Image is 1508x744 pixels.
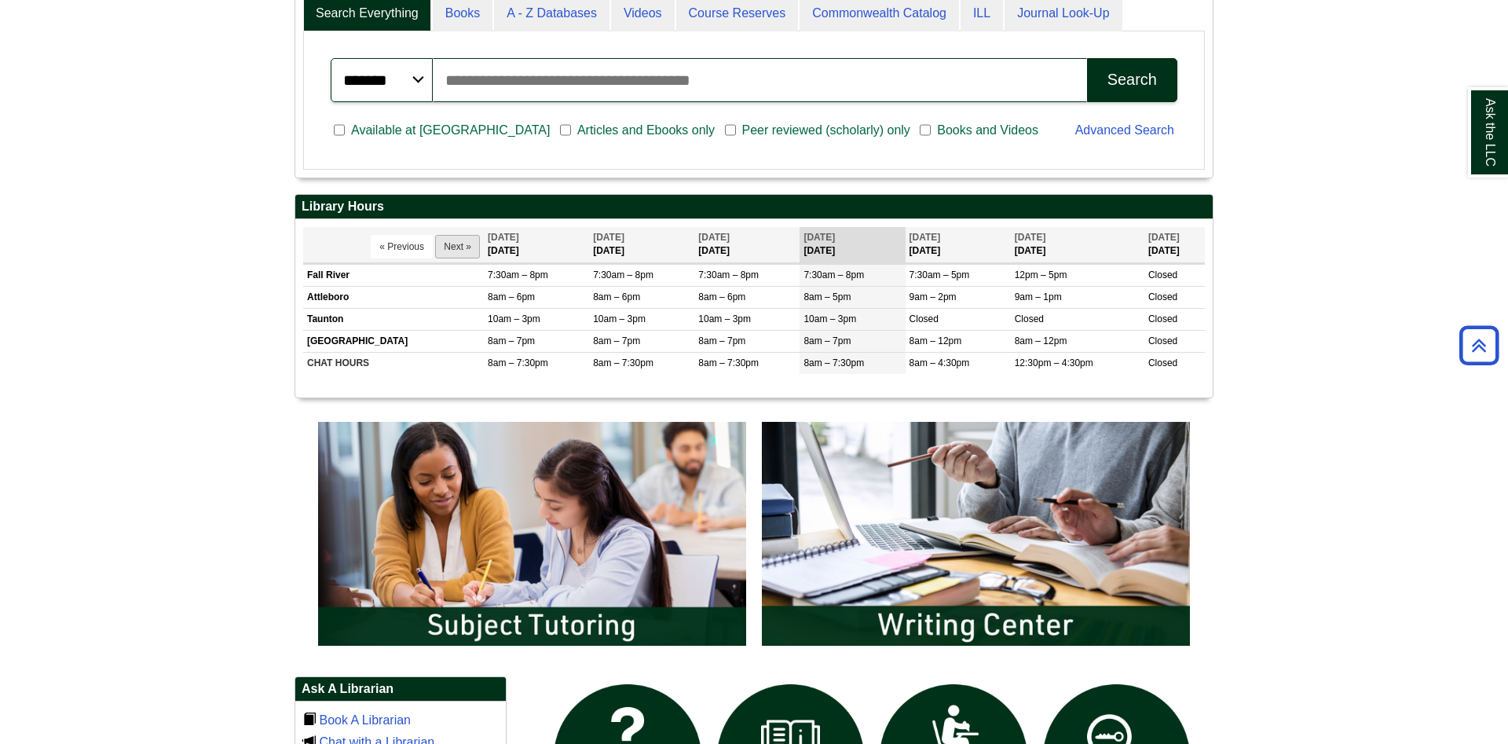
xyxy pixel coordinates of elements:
[435,235,480,258] button: Next »
[488,291,535,302] span: 8am – 6pm
[698,291,745,302] span: 8am – 6pm
[1148,291,1177,302] span: Closed
[1454,335,1504,356] a: Back to Top
[1015,291,1062,302] span: 9am – 1pm
[1148,357,1177,368] span: Closed
[803,313,856,324] span: 10am – 3pm
[303,353,484,375] td: CHAT HOURS
[910,232,941,243] span: [DATE]
[910,291,957,302] span: 9am – 2pm
[593,335,640,346] span: 8am – 7pm
[803,291,851,302] span: 8am – 5pm
[698,313,751,324] span: 10am – 3pm
[303,308,484,330] td: Taunton
[694,227,800,262] th: [DATE]
[1087,58,1177,102] button: Search
[488,269,548,280] span: 7:30am – 8pm
[1144,227,1205,262] th: [DATE]
[906,227,1011,262] th: [DATE]
[303,286,484,308] td: Attleboro
[1015,357,1093,368] span: 12:30pm – 4:30pm
[931,121,1045,140] span: Books and Videos
[593,291,640,302] span: 8am – 6pm
[803,232,835,243] span: [DATE]
[736,121,917,140] span: Peer reviewed (scholarly) only
[800,227,905,262] th: [DATE]
[303,264,484,286] td: Fall River
[488,313,540,324] span: 10am – 3pm
[698,232,730,243] span: [DATE]
[920,123,931,137] input: Books and Videos
[1148,232,1180,243] span: [DATE]
[310,414,1198,660] div: slideshow
[345,121,556,140] span: Available at [GEOGRAPHIC_DATA]
[484,227,589,262] th: [DATE]
[725,123,736,137] input: Peer reviewed (scholarly) only
[1075,123,1174,137] a: Advanced Search
[593,313,646,324] span: 10am – 3pm
[698,269,759,280] span: 7:30am – 8pm
[310,414,754,653] img: Subject Tutoring Information
[593,357,653,368] span: 8am – 7:30pm
[698,335,745,346] span: 8am – 7pm
[1015,313,1044,324] span: Closed
[1011,227,1144,262] th: [DATE]
[371,235,433,258] button: « Previous
[571,121,721,140] span: Articles and Ebooks only
[303,331,484,353] td: [GEOGRAPHIC_DATA]
[1015,232,1046,243] span: [DATE]
[1015,269,1067,280] span: 12pm – 5pm
[560,123,571,137] input: Articles and Ebooks only
[803,335,851,346] span: 8am – 7pm
[910,357,970,368] span: 8am – 4:30pm
[589,227,694,262] th: [DATE]
[910,269,970,280] span: 7:30am – 5pm
[1015,335,1067,346] span: 8am – 12pm
[910,335,962,346] span: 8am – 12pm
[698,357,759,368] span: 8am – 7:30pm
[1148,269,1177,280] span: Closed
[1107,71,1157,89] div: Search
[803,357,864,368] span: 8am – 7:30pm
[319,713,411,727] a: Book A Librarian
[910,313,939,324] span: Closed
[754,414,1198,653] img: Writing Center Information
[295,195,1213,219] h2: Library Hours
[488,357,548,368] span: 8am – 7:30pm
[1148,335,1177,346] span: Closed
[295,677,506,702] h2: Ask A Librarian
[803,269,864,280] span: 7:30am – 8pm
[488,335,535,346] span: 8am – 7pm
[488,232,519,243] span: [DATE]
[1148,313,1177,324] span: Closed
[593,269,653,280] span: 7:30am – 8pm
[593,232,624,243] span: [DATE]
[334,123,345,137] input: Available at [GEOGRAPHIC_DATA]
